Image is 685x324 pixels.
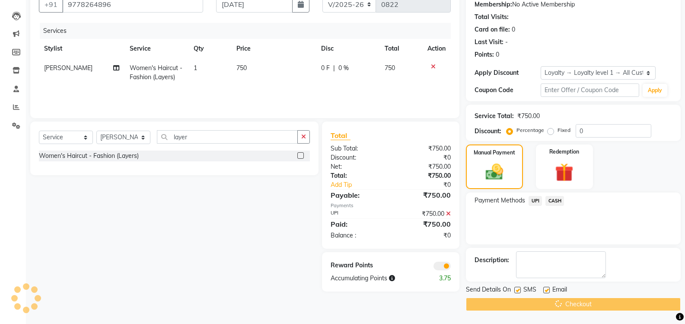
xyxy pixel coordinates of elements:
[391,171,457,180] div: ₹750.00
[391,190,457,200] div: ₹750.00
[475,112,514,121] div: Service Total:
[324,231,391,240] div: Balance :
[324,171,391,180] div: Total:
[516,126,544,134] label: Percentage
[236,64,247,72] span: 750
[474,149,515,157] label: Manual Payment
[324,261,391,270] div: Reward Points
[324,274,424,283] div: Accumulating Points
[324,162,391,171] div: Net:
[40,23,457,39] div: Services
[324,190,391,200] div: Payable:
[475,25,510,34] div: Card on file:
[194,64,197,72] span: 1
[545,196,564,206] span: CASH
[549,148,579,156] label: Redemption
[475,127,501,136] div: Discount:
[391,162,457,171] div: ₹750.00
[475,50,494,59] div: Points:
[552,285,567,296] span: Email
[558,126,570,134] label: Fixed
[324,219,391,229] div: Paid:
[541,83,639,97] input: Enter Offer / Coupon Code
[391,231,457,240] div: ₹0
[324,144,391,153] div: Sub Total:
[475,13,509,22] div: Total Visits:
[321,64,330,73] span: 0 F
[475,38,503,47] div: Last Visit:
[391,153,457,162] div: ₹0
[475,86,540,95] div: Coupon Code
[517,112,540,121] div: ₹750.00
[157,130,298,144] input: Search or Scan
[391,209,457,218] div: ₹750.00
[333,64,335,73] span: |
[422,39,451,58] th: Action
[496,50,499,59] div: 0
[130,64,182,81] span: Women's Haircut - Fashion (Layers)
[402,180,457,189] div: ₹0
[523,285,536,296] span: SMS
[385,64,395,72] span: 750
[512,25,515,34] div: 0
[549,161,579,184] img: _gift.svg
[391,144,457,153] div: ₹750.00
[231,39,316,58] th: Price
[39,39,124,58] th: Stylist
[324,180,402,189] a: Add Tip
[124,39,188,58] th: Service
[475,68,540,77] div: Apply Discount
[324,209,391,218] div: UPI
[475,256,509,265] div: Description:
[338,64,349,73] span: 0 %
[391,219,457,229] div: ₹750.00
[529,196,542,206] span: UPI
[188,39,231,58] th: Qty
[475,196,525,205] span: Payment Methods
[505,38,508,47] div: -
[324,153,391,162] div: Discount:
[643,84,667,97] button: Apply
[44,64,92,72] span: [PERSON_NAME]
[331,131,350,140] span: Total
[331,202,451,209] div: Payments
[466,285,511,296] span: Send Details On
[39,151,139,160] div: Women's Haircut - Fashion (Layers)
[424,274,457,283] div: 3.75
[379,39,422,58] th: Total
[480,162,509,182] img: _cash.svg
[316,39,380,58] th: Disc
